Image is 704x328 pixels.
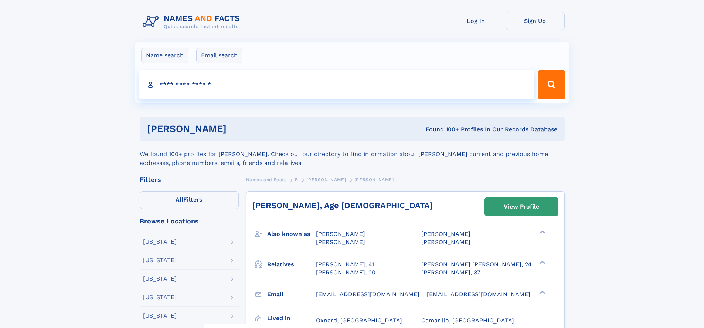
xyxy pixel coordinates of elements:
[306,175,346,184] a: [PERSON_NAME]
[246,175,287,184] a: Names and Facts
[354,177,394,182] span: [PERSON_NAME]
[446,12,506,30] a: Log In
[143,239,177,245] div: [US_STATE]
[295,175,298,184] a: B
[267,258,316,271] h3: Relatives
[295,177,298,182] span: B
[485,198,558,216] a: View Profile
[316,260,374,268] a: [PERSON_NAME], 41
[306,177,346,182] span: [PERSON_NAME]
[421,268,480,277] a: [PERSON_NAME], 87
[267,312,316,325] h3: Lived in
[140,218,239,224] div: Browse Locations
[421,317,514,324] span: Camarillo, [GEOGRAPHIC_DATA]
[506,12,565,30] a: Sign Up
[143,313,177,319] div: [US_STATE]
[140,12,246,32] img: Logo Names and Facts
[421,260,532,268] a: [PERSON_NAME] [PERSON_NAME], 24
[252,201,433,210] a: [PERSON_NAME], Age [DEMOGRAPHIC_DATA]
[421,239,470,246] span: [PERSON_NAME]
[140,191,239,209] label: Filters
[316,268,375,277] a: [PERSON_NAME], 20
[538,70,565,99] button: Search Button
[316,317,402,324] span: Oxnard, [GEOGRAPHIC_DATA]
[141,48,188,63] label: Name search
[537,230,546,235] div: ❯
[143,294,177,300] div: [US_STATE]
[504,198,539,215] div: View Profile
[143,257,177,263] div: [US_STATE]
[316,239,365,246] span: [PERSON_NAME]
[316,291,419,298] span: [EMAIL_ADDRESS][DOMAIN_NAME]
[421,230,470,237] span: [PERSON_NAME]
[316,230,365,237] span: [PERSON_NAME]
[267,288,316,301] h3: Email
[140,141,565,168] div: We found 100+ profiles for [PERSON_NAME]. Check out our directory to find information about [PERS...
[537,290,546,295] div: ❯
[196,48,242,63] label: Email search
[143,276,177,282] div: [US_STATE]
[537,260,546,265] div: ❯
[139,70,535,99] input: search input
[427,291,530,298] span: [EMAIL_ADDRESS][DOMAIN_NAME]
[267,228,316,240] h3: Also known as
[176,196,183,203] span: All
[140,176,239,183] div: Filters
[326,125,557,133] div: Found 100+ Profiles In Our Records Database
[147,124,326,133] h1: [PERSON_NAME]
